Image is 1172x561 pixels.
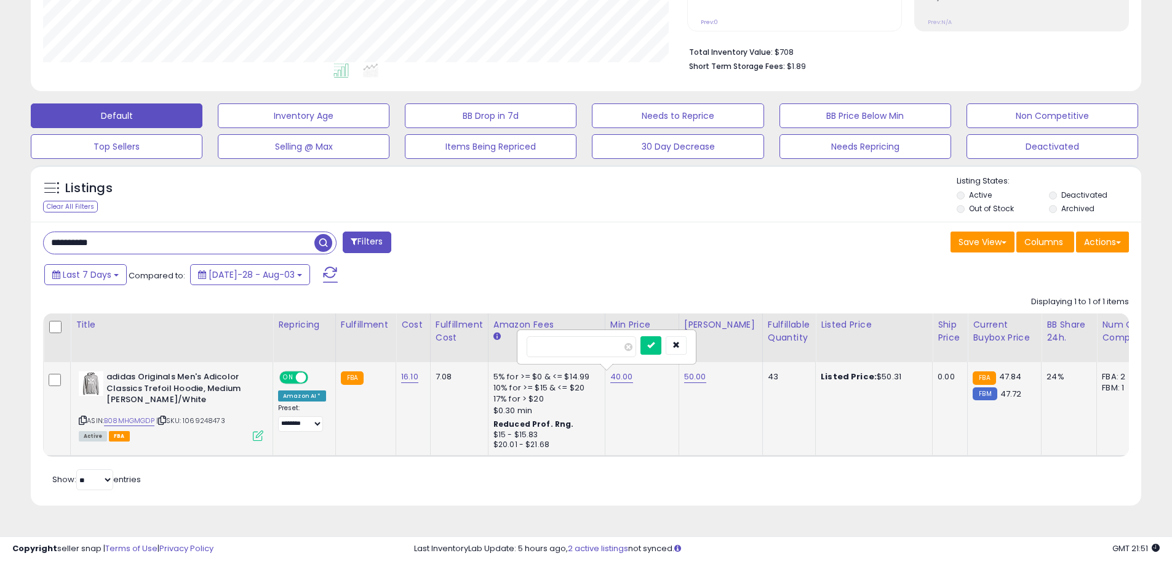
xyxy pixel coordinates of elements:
div: Min Price [610,318,674,331]
div: Num of Comp. [1102,318,1147,344]
span: Last 7 Days [63,268,111,281]
span: FBA [109,431,130,442]
button: Default [31,103,202,128]
div: Preset: [278,404,326,432]
div: 10% for >= $15 & <= $20 [493,382,596,394]
div: Amazon Fees [493,318,600,331]
small: FBA [973,371,995,385]
div: 17% for > $20 [493,394,596,405]
div: Fulfillment Cost [436,318,483,344]
p: Listing States: [957,176,1141,187]
li: $708 [689,44,1120,59]
b: Listed Price: [821,371,877,382]
div: 7.08 [436,371,479,382]
div: Title [76,318,268,331]
label: Active [969,190,992,200]
b: Reduced Prof. Rng. [493,419,574,429]
label: Archived [1061,203,1094,214]
div: Fulfillment [341,318,391,331]
button: Columns [1016,232,1074,252]
span: 47.84 [999,371,1022,382]
div: $50.31 [821,371,923,382]
a: B08MHGMGDP [104,416,154,426]
button: BB Drop in 7d [405,103,576,128]
button: Deactivated [967,134,1138,159]
div: Ship Price [938,318,962,344]
div: ASIN: [79,371,263,440]
span: 2025-08-11 21:51 GMT [1112,543,1160,554]
div: seller snap | | [12,543,213,555]
button: Needs to Reprice [592,103,763,128]
b: adidas Originals Men's Adicolor Classics Trefoil Hoodie, Medium [PERSON_NAME]/White [106,371,256,409]
span: Columns [1024,236,1063,248]
button: [DATE]-28 - Aug-03 [190,264,310,285]
a: Terms of Use [105,543,157,554]
div: 5% for >= $0 & <= $14.99 [493,371,596,382]
div: Clear All Filters [43,201,98,212]
span: [DATE]-28 - Aug-03 [209,268,295,281]
div: 0.00 [938,371,958,382]
button: Needs Repricing [779,134,951,159]
h5: Listings [65,180,113,197]
button: Filters [343,232,391,253]
small: FBA [341,371,364,385]
a: 2 active listings [568,543,628,554]
div: 43 [768,371,806,382]
img: 41nNQ-p9nNL._SL40_.jpg [79,371,103,396]
div: Last InventoryLab Update: 5 hours ago, not synced. [414,543,1160,555]
label: Out of Stock [969,203,1014,214]
div: Displaying 1 to 1 of 1 items [1031,296,1129,308]
span: OFF [306,373,326,383]
button: BB Price Below Min [779,103,951,128]
button: Top Sellers [31,134,202,159]
small: Prev: 0 [701,18,718,26]
small: FBM [973,387,997,400]
small: Prev: N/A [928,18,952,26]
div: Cost [401,318,425,331]
div: Fulfillable Quantity [768,318,810,344]
label: Deactivated [1061,190,1107,200]
button: Selling @ Max [218,134,389,159]
b: Total Inventory Value: [689,47,773,57]
span: | SKU: 1069248473 [156,416,225,426]
button: Items Being Repriced [405,134,576,159]
span: All listings currently available for purchase on Amazon [79,431,107,442]
div: FBA: 2 [1102,371,1142,382]
div: FBM: 1 [1102,382,1142,394]
div: BB Share 24h. [1046,318,1091,344]
a: 40.00 [610,371,633,383]
span: Show: entries [52,474,141,485]
a: Privacy Policy [159,543,213,554]
button: 30 Day Decrease [592,134,763,159]
div: Listed Price [821,318,927,331]
div: $0.30 min [493,405,596,416]
small: Amazon Fees. [493,331,501,342]
div: $15 - $15.83 [493,430,596,440]
button: Inventory Age [218,103,389,128]
button: Last 7 Days [44,264,127,285]
span: Compared to: [129,270,185,281]
span: 47.72 [1000,388,1022,400]
span: $1.89 [787,60,806,72]
strong: Copyright [12,543,57,554]
div: 24% [1046,371,1087,382]
div: Current Buybox Price [973,318,1036,344]
span: ON [281,373,296,383]
div: Amazon AI * [278,390,326,402]
a: 50.00 [684,371,706,383]
button: Non Competitive [967,103,1138,128]
div: Repricing [278,318,330,331]
button: Actions [1076,232,1129,252]
b: Short Term Storage Fees: [689,61,785,71]
button: Save View [951,232,1015,252]
div: [PERSON_NAME] [684,318,757,331]
a: 16.10 [401,371,418,383]
div: $20.01 - $21.68 [493,440,596,450]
